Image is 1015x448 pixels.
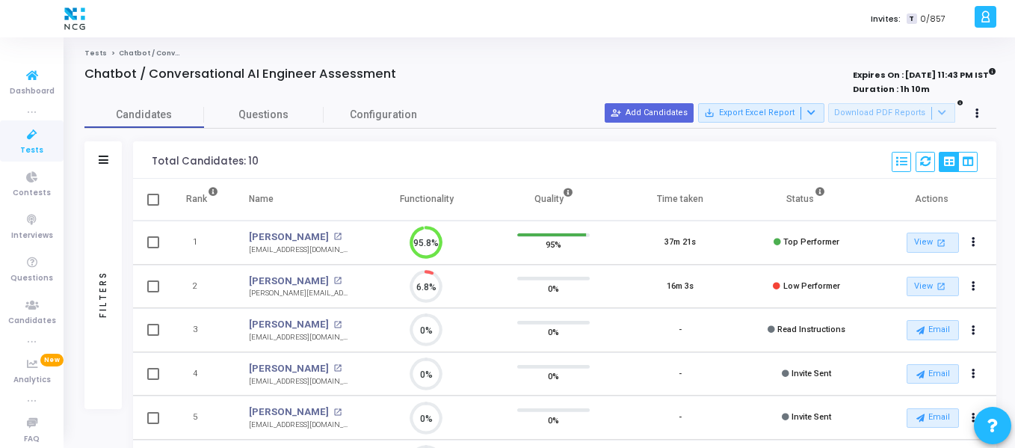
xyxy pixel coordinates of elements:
[170,396,234,440] td: 5
[907,408,959,428] button: Email
[657,191,703,207] div: Time taken
[249,317,329,332] a: [PERSON_NAME]
[963,408,984,429] button: Actions
[692,37,1008,369] iframe: Chat
[170,265,234,309] td: 2
[84,67,396,82] h4: Chatbot / Conversational AI Engineer Assessment
[249,274,329,289] a: [PERSON_NAME]
[249,420,348,431] div: [EMAIL_ADDRESS][DOMAIN_NAME]
[363,179,490,221] th: Functionality
[679,368,682,381] div: -
[333,233,342,241] mat-icon: open_in_new
[963,363,984,384] button: Actions
[170,179,234,221] th: Rank
[546,237,561,252] span: 95%
[667,280,694,293] div: 16m 3s
[871,13,901,25] label: Invites:
[679,411,682,424] div: -
[84,49,107,58] a: Tests
[8,315,56,328] span: Candidates
[84,107,204,123] span: Candidates
[548,369,559,384] span: 0%
[664,236,696,249] div: 37m 21s
[10,272,53,285] span: Questions
[679,324,682,337] div: -
[249,245,348,256] div: [EMAIL_ADDRESS][DOMAIN_NAME]
[333,408,342,417] mat-icon: open_in_new
[249,288,348,299] div: [PERSON_NAME][EMAIL_ADDRESS][DOMAIN_NAME]
[792,412,831,422] span: Invite Sent
[611,108,621,118] mat-icon: person_add_alt
[548,412,559,427] span: 0%
[152,156,259,168] div: Total Candidates: 10
[249,405,329,420] a: [PERSON_NAME]
[13,187,51,200] span: Contests
[249,332,348,343] div: [EMAIL_ADDRESS][DOMAIN_NAME]
[170,308,234,352] td: 3
[24,433,40,446] span: FAQ
[20,144,43,157] span: Tests
[170,352,234,396] td: 4
[249,361,329,376] a: [PERSON_NAME]
[119,49,307,58] span: Chatbot / Conversational AI Engineer Assessment
[61,4,89,34] img: logo
[204,107,324,123] span: Questions
[333,364,342,372] mat-icon: open_in_new
[333,277,342,285] mat-icon: open_in_new
[920,13,945,25] span: 0/857
[548,280,559,295] span: 0%
[170,221,234,265] td: 1
[907,364,959,384] button: Email
[605,103,694,123] button: Add Candidates
[10,85,55,98] span: Dashboard
[490,179,617,221] th: Quality
[11,230,53,242] span: Interviews
[84,49,996,58] nav: breadcrumb
[548,325,559,340] span: 0%
[249,376,348,387] div: [EMAIL_ADDRESS][DOMAIN_NAME]
[13,374,51,387] span: Analytics
[249,230,329,245] a: [PERSON_NAME]
[792,369,831,378] span: Invite Sent
[907,13,916,25] span: T
[350,107,417,123] span: Configuration
[40,354,64,366] span: New
[333,321,342,329] mat-icon: open_in_new
[96,212,110,376] div: Filters
[249,191,274,207] div: Name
